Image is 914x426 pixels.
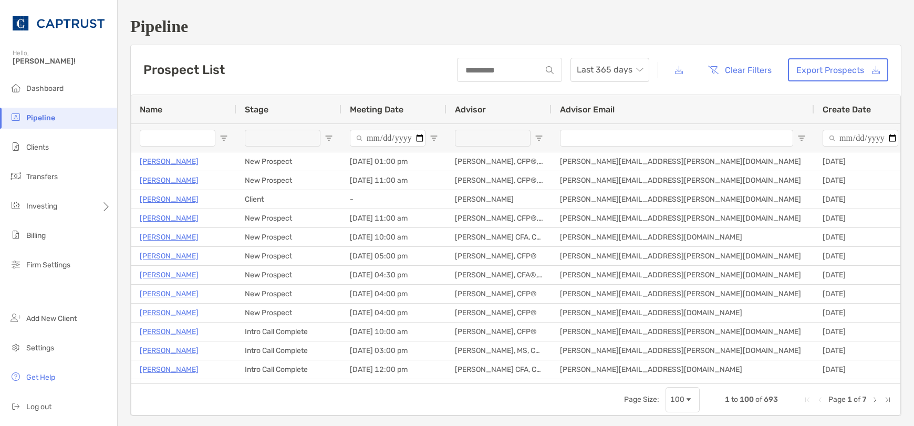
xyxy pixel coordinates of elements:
[552,285,814,303] div: [PERSON_NAME][EMAIL_ADDRESS][PERSON_NAME][DOMAIN_NAME]
[816,396,824,404] div: Previous Page
[552,341,814,360] div: [PERSON_NAME][EMAIL_ADDRESS][PERSON_NAME][DOMAIN_NAME]
[862,395,867,404] span: 7
[446,323,552,341] div: [PERSON_NAME], CFP®
[236,379,341,398] div: New Prospect
[350,130,425,147] input: Meeting Date Filter Input
[9,140,22,153] img: clients icon
[341,209,446,227] div: [DATE] 11:00 am
[341,266,446,284] div: [DATE] 04:30 pm
[140,212,199,225] a: [PERSON_NAME]
[26,344,54,352] span: Settings
[26,172,58,181] span: Transfers
[130,17,901,36] h1: Pipeline
[140,363,199,376] p: [PERSON_NAME]
[552,266,814,284] div: [PERSON_NAME][EMAIL_ADDRESS][PERSON_NAME][DOMAIN_NAME]
[26,314,77,323] span: Add New Client
[446,190,552,209] div: [PERSON_NAME]
[341,152,446,171] div: [DATE] 01:00 pm
[245,105,268,115] span: Stage
[446,171,552,190] div: [PERSON_NAME], CFP®, CPWA®
[9,370,22,383] img: get-help icon
[700,58,780,81] button: Clear Filters
[236,190,341,209] div: Client
[9,111,22,123] img: pipeline icon
[26,84,64,93] span: Dashboard
[560,105,615,115] span: Advisor Email
[325,134,333,142] button: Open Filter Menu
[560,130,793,147] input: Advisor Email Filter Input
[847,395,852,404] span: 1
[823,130,898,147] input: Create Date Filter Input
[26,202,57,211] span: Investing
[140,268,199,282] a: [PERSON_NAME]
[236,228,341,246] div: New Prospect
[140,344,199,357] a: [PERSON_NAME]
[9,400,22,412] img: logout icon
[823,105,871,115] span: Create Date
[9,341,22,354] img: settings icon
[624,395,659,404] div: Page Size:
[220,134,228,142] button: Open Filter Menu
[446,209,552,227] div: [PERSON_NAME], CFP®, CeFT®
[552,190,814,209] div: [PERSON_NAME][EMAIL_ADDRESS][PERSON_NAME][DOMAIN_NAME]
[552,379,814,398] div: [PERSON_NAME][EMAIL_ADDRESS][PERSON_NAME][DOMAIN_NAME]
[446,247,552,265] div: [PERSON_NAME], CFP®
[236,323,341,341] div: Intro Call Complete
[828,395,846,404] span: Page
[552,209,814,227] div: [PERSON_NAME][EMAIL_ADDRESS][PERSON_NAME][DOMAIN_NAME]
[350,105,403,115] span: Meeting Date
[871,396,879,404] div: Next Page
[9,81,22,94] img: dashboard icon
[341,304,446,322] div: [DATE] 04:00 pm
[140,382,199,395] a: [PERSON_NAME]
[140,155,199,168] a: [PERSON_NAME]
[143,63,225,77] h3: Prospect List
[740,395,754,404] span: 100
[446,152,552,171] div: [PERSON_NAME], CFP®, CFA
[552,247,814,265] div: [PERSON_NAME][EMAIL_ADDRESS][PERSON_NAME][DOMAIN_NAME]
[446,266,552,284] div: [PERSON_NAME], CFA®, CFP®
[236,247,341,265] div: New Prospect
[552,171,814,190] div: [PERSON_NAME][EMAIL_ADDRESS][PERSON_NAME][DOMAIN_NAME]
[341,341,446,360] div: [DATE] 03:00 pm
[140,250,199,263] p: [PERSON_NAME]
[341,360,446,379] div: [DATE] 12:00 pm
[140,193,199,206] p: [PERSON_NAME]
[552,360,814,379] div: [PERSON_NAME][EMAIL_ADDRESS][DOMAIN_NAME]
[803,396,812,404] div: First Page
[140,105,162,115] span: Name
[26,261,70,269] span: Firm Settings
[140,174,199,187] a: [PERSON_NAME]
[764,395,778,404] span: 693
[140,306,199,319] a: [PERSON_NAME]
[341,323,446,341] div: [DATE] 10:00 am
[797,134,806,142] button: Open Filter Menu
[26,402,51,411] span: Log out
[552,152,814,171] div: [PERSON_NAME][EMAIL_ADDRESS][PERSON_NAME][DOMAIN_NAME]
[341,171,446,190] div: [DATE] 11:00 am
[236,266,341,284] div: New Prospect
[577,58,643,81] span: Last 365 days
[446,341,552,360] div: [PERSON_NAME], MS, CFP®
[552,323,814,341] div: [PERSON_NAME][EMAIL_ADDRESS][PERSON_NAME][DOMAIN_NAME]
[236,152,341,171] div: New Prospect
[140,231,199,244] a: [PERSON_NAME]
[9,199,22,212] img: investing icon
[140,325,199,338] p: [PERSON_NAME]
[140,287,199,300] a: [PERSON_NAME]
[9,311,22,324] img: add_new_client icon
[26,113,55,122] span: Pipeline
[552,304,814,322] div: [PERSON_NAME][EMAIL_ADDRESS][DOMAIN_NAME]
[341,247,446,265] div: [DATE] 05:00 pm
[552,228,814,246] div: [PERSON_NAME][EMAIL_ADDRESS][DOMAIN_NAME]
[236,304,341,322] div: New Prospect
[236,171,341,190] div: New Prospect
[236,285,341,303] div: New Prospect
[9,258,22,271] img: firm-settings icon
